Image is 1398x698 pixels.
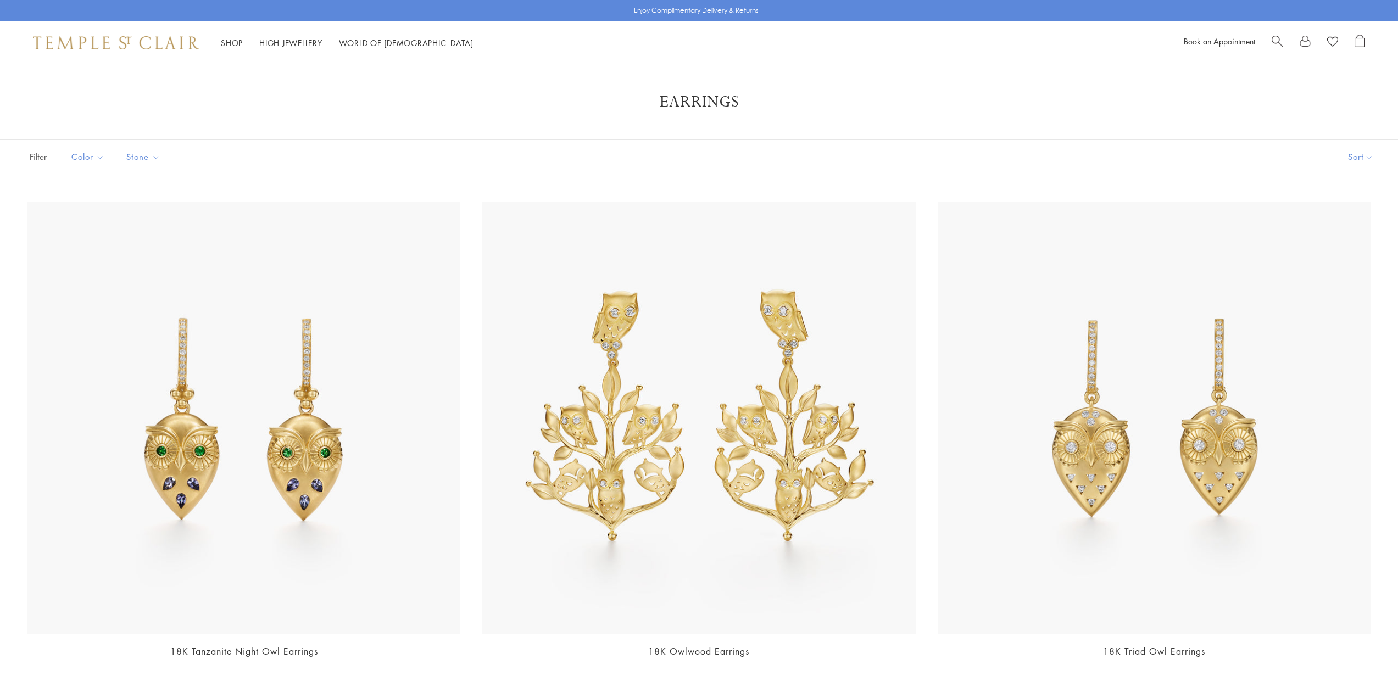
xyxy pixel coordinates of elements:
[44,92,1354,112] h1: Earrings
[27,202,460,634] img: E36887-OWLTZTG
[221,37,243,48] a: ShopShop
[482,202,915,634] img: 18K Owlwood Earrings
[1272,35,1283,51] a: Search
[121,150,168,164] span: Stone
[1355,35,1365,51] a: Open Shopping Bag
[221,36,474,50] nav: Main navigation
[634,5,759,16] p: Enjoy Complimentary Delivery & Returns
[259,37,322,48] a: High JewelleryHigh Jewellery
[339,37,474,48] a: World of [DEMOGRAPHIC_DATA]World of [DEMOGRAPHIC_DATA]
[938,202,1371,634] img: 18K Triad Owl Earrings
[170,645,318,657] a: 18K Tanzanite Night Owl Earrings
[648,645,749,657] a: 18K Owlwood Earrings
[63,144,113,169] button: Color
[1327,35,1338,51] a: View Wishlist
[33,36,199,49] img: Temple St. Clair
[1184,36,1255,47] a: Book an Appointment
[1323,140,1398,174] button: Show sort by
[1103,645,1205,657] a: 18K Triad Owl Earrings
[118,144,168,169] button: Stone
[66,150,113,164] span: Color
